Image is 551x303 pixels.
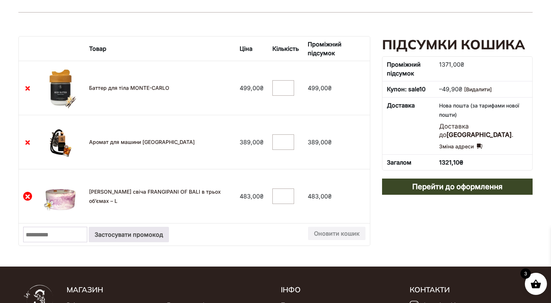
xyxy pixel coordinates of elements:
span: ₴ [328,138,332,146]
button: Застосувати промокод [89,227,169,242]
a: Видалити Аромат для машини MONACO з кошика [23,138,32,147]
bdi: 389,00 [240,138,264,146]
span: ₴ [459,85,462,93]
a: [PERSON_NAME] свіча FRANGIPANI OF BALI в трьох об’ємах – L [89,189,221,204]
span: 3 [520,268,531,279]
h5: Магазин [67,285,270,295]
th: Загалом [382,154,435,170]
th: Проміжний підсумок [382,57,435,81]
input: Кількість товару [272,189,294,204]
a: Аромат для машини [GEOGRAPHIC_DATA] [89,139,195,145]
h5: Інфо [281,285,398,295]
button: Оновити кошик [308,227,365,240]
th: Доставка [382,97,435,155]
td: – [435,81,532,97]
th: Ціна [235,36,268,61]
bdi: 483,00 [308,193,332,200]
a: Перейти до оформлення [382,179,533,195]
bdi: 483,00 [240,193,264,200]
a: Зміна адреси [439,142,482,151]
bdi: 1371,00 [439,61,464,68]
span: ₴ [328,84,332,92]
input: Кількість товару [272,134,294,150]
th: Купон: sale10 [382,81,435,97]
a: Видалити Соєва свіча FRANGIPANI OF BALI в трьох об'ємах - L з кошика [23,192,32,201]
h2: Підсумки кошика [382,36,533,53]
strong: [GEOGRAPHIC_DATA] [446,131,512,138]
span: 49,90 [442,85,462,93]
span: ₴ [328,193,332,200]
span: ₴ [460,61,464,68]
th: Кількість [268,36,303,61]
input: Кількість товару [272,80,294,96]
bdi: 1321,10 [439,159,463,166]
h5: Контакти [410,285,527,295]
p: Доставка до . [439,122,528,140]
th: Товар [85,36,236,61]
a: [Видалити] [464,86,492,92]
a: Видалити Баттер для тіла MONTE-CARLO з кошика [23,84,32,92]
span: ₴ [459,159,463,166]
span: ₴ [260,193,264,200]
th: Проміжний підсумок [303,36,370,61]
span: ₴ [260,138,264,146]
bdi: 499,00 [308,84,332,92]
bdi: 499,00 [240,84,264,92]
span: Нова пошта (за тарифами нової пошти) [439,102,519,118]
span: ₴ [260,84,264,92]
bdi: 389,00 [308,138,332,146]
a: Баттер для тіла MONTE-CARLO [89,85,169,91]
